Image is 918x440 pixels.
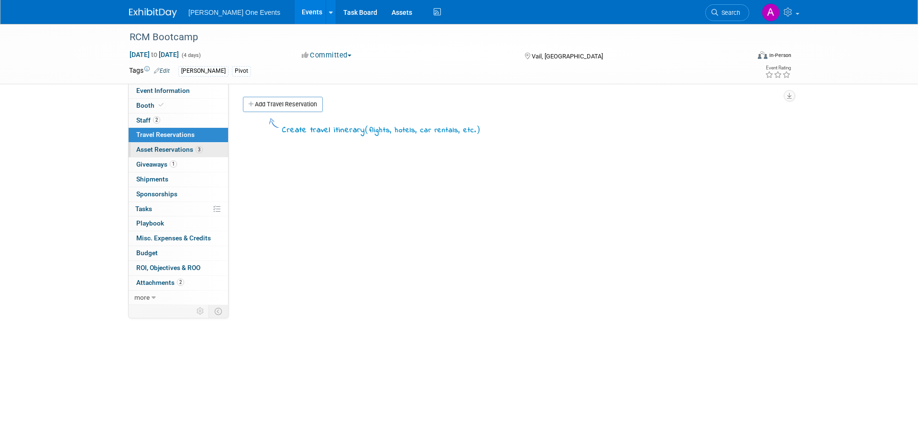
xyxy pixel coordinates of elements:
[136,219,164,227] span: Playbook
[243,97,323,112] a: Add Travel Reservation
[476,124,481,134] span: )
[129,8,177,18] img: ExhibitDay
[758,51,767,59] img: Format-Inperson.png
[282,124,481,136] div: Create travel itinerary
[129,261,228,275] a: ROI, Objectives & ROO
[369,125,476,135] span: flights, hotels, car rentals, etc.
[718,9,740,16] span: Search
[136,102,165,109] span: Booth
[154,68,170,74] a: Edit
[136,116,160,124] span: Staff
[129,99,228,113] a: Booth
[150,51,159,58] span: to
[129,276,228,290] a: Attachments2
[181,52,201,58] span: (4 days)
[196,146,203,153] span: 3
[126,29,735,46] div: RCM Bootcamp
[129,216,228,231] a: Playbook
[532,53,603,60] span: Vail, [GEOGRAPHIC_DATA]
[136,146,203,153] span: Asset Reservations
[762,3,780,22] img: Amanda Bartschi
[136,279,184,286] span: Attachments
[136,175,168,183] span: Shipments
[135,205,152,213] span: Tasks
[129,187,228,202] a: Sponsorships
[209,305,229,317] td: Toggle Event Tabs
[129,291,228,305] a: more
[365,124,369,134] span: (
[136,234,211,242] span: Misc. Expenses & Credits
[136,131,195,138] span: Travel Reservations
[178,66,229,76] div: [PERSON_NAME]
[298,50,355,60] button: Committed
[129,158,228,172] a: Giveaways1
[170,160,177,168] span: 1
[192,305,209,317] td: Personalize Event Tab Strip
[129,246,228,260] a: Budget
[136,190,177,198] span: Sponsorships
[188,9,280,16] span: [PERSON_NAME] One Events
[129,84,228,98] a: Event Information
[177,279,184,286] span: 2
[765,66,791,70] div: Event Rating
[129,231,228,246] a: Misc. Expenses & Credits
[129,50,179,59] span: [DATE] [DATE]
[159,102,164,108] i: Booth reservation complete
[129,172,228,187] a: Shipments
[705,4,749,21] a: Search
[136,160,177,168] span: Giveaways
[134,293,150,301] span: more
[136,87,190,94] span: Event Information
[129,202,228,216] a: Tasks
[129,66,170,77] td: Tags
[153,116,160,124] span: 2
[129,143,228,157] a: Asset Reservations3
[693,50,791,64] div: Event Format
[769,52,791,59] div: In-Person
[136,249,158,257] span: Budget
[129,113,228,128] a: Staff2
[129,128,228,142] a: Travel Reservations
[232,66,251,76] div: Pivot
[136,264,200,271] span: ROI, Objectives & ROO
